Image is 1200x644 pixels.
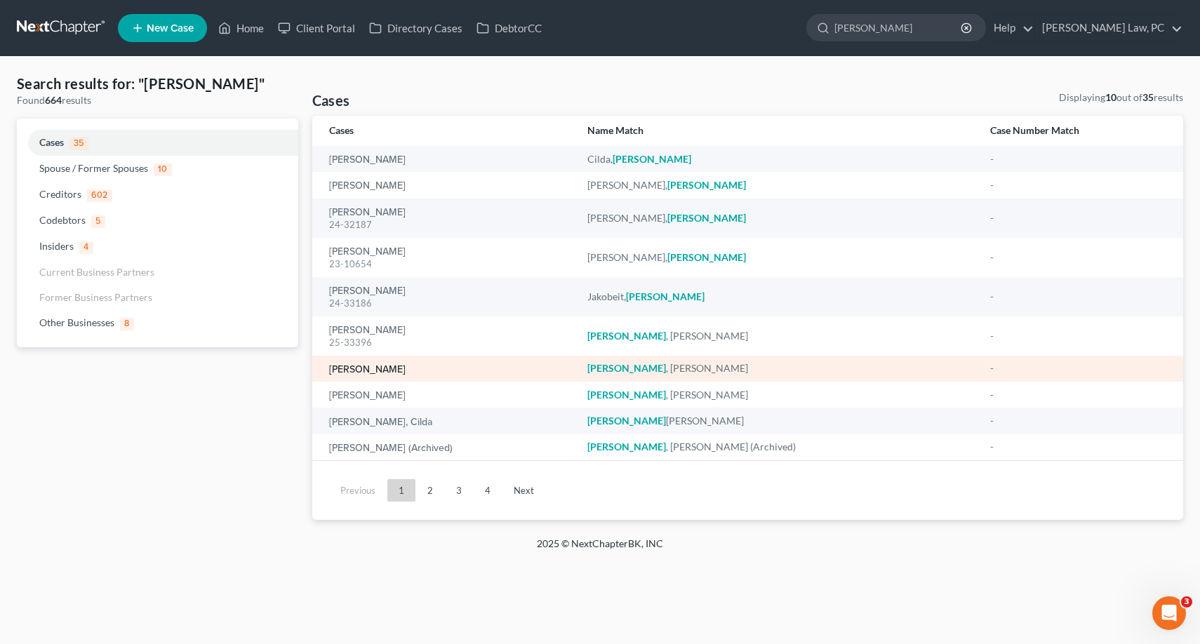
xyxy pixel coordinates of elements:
a: [PERSON_NAME] [329,247,406,257]
span: 602 [87,189,112,202]
span: 3 [1181,596,1192,608]
a: Former Business Partners [17,285,298,310]
a: Cases35 [17,130,298,156]
span: Spouse / Former Spouses [39,162,148,174]
a: Home [211,15,271,41]
a: Codebtors5 [17,208,298,234]
a: [PERSON_NAME] (Archived) [329,443,453,453]
h4: Search results for: "[PERSON_NAME]" [17,74,298,93]
div: - [990,152,1166,166]
div: - [990,329,1166,343]
a: Other Businesses8 [17,310,298,336]
div: , [PERSON_NAME] [587,361,968,375]
div: - [990,414,1166,428]
strong: 10 [1105,91,1116,103]
a: 4 [474,479,502,502]
a: DebtorCC [469,15,549,41]
div: 23-10654 [329,257,566,271]
em: [PERSON_NAME] [587,389,666,401]
em: [PERSON_NAME] [587,362,666,374]
a: [PERSON_NAME] [329,326,406,335]
a: 3 [445,479,473,502]
span: Cases [39,136,64,148]
div: [PERSON_NAME], [587,211,968,225]
div: Jakobeit, [587,290,968,304]
a: Spouse / Former Spouses10 [17,156,298,182]
div: Cilda, [587,152,968,166]
div: 24-33186 [329,297,566,310]
div: - [990,290,1166,304]
a: Current Business Partners [17,260,298,285]
strong: 35 [1142,91,1154,103]
a: [PERSON_NAME] [329,155,406,165]
span: 8 [120,318,134,330]
iframe: Intercom live chat [1152,596,1186,630]
em: [PERSON_NAME] [587,415,666,427]
th: Name Match [576,116,979,146]
span: Former Business Partners [39,291,152,303]
div: [PERSON_NAME] [587,414,968,428]
div: Displaying out of results [1059,90,1183,105]
div: - [990,361,1166,375]
a: [PERSON_NAME] [329,181,406,191]
a: Directory Cases [362,15,469,41]
a: [PERSON_NAME] [329,286,406,296]
a: Next [502,479,545,502]
a: [PERSON_NAME] [329,208,406,217]
div: [PERSON_NAME], [587,250,968,264]
div: , [PERSON_NAME] [587,329,968,343]
a: [PERSON_NAME] Law, PC [1035,15,1182,41]
em: [PERSON_NAME] [667,179,746,191]
div: - [990,211,1166,225]
a: [PERSON_NAME], Cilda [329,417,432,427]
a: [PERSON_NAME] [329,391,406,401]
span: 5 [91,215,105,228]
span: Current Business Partners [39,266,154,278]
div: - [990,440,1166,454]
a: 2 [416,479,444,502]
strong: 664 [45,94,62,106]
span: 10 [154,163,172,176]
em: [PERSON_NAME] [587,441,666,452]
a: Creditors602 [17,182,298,208]
div: , [PERSON_NAME] (Archived) [587,440,968,454]
div: , [PERSON_NAME] [587,388,968,402]
input: Search by name... [834,15,963,41]
a: Help [987,15,1034,41]
div: 25-33396 [329,336,566,349]
span: 4 [79,241,93,254]
em: [PERSON_NAME] [667,251,746,263]
div: 2025 © NextChapterBK, INC [200,537,1000,562]
span: Codebtors [39,214,86,226]
th: Case Number Match [979,116,1183,146]
a: [PERSON_NAME] [329,365,406,375]
div: [PERSON_NAME], [587,178,968,192]
div: - [990,178,1166,192]
span: 35 [69,137,88,150]
a: Insiders4 [17,234,298,260]
th: Cases [312,116,577,146]
em: [PERSON_NAME] [613,153,691,165]
em: [PERSON_NAME] [626,290,705,302]
span: Creditors [39,188,81,200]
span: New Case [147,23,194,34]
div: Found results [17,93,298,107]
span: Insiders [39,240,74,252]
span: Other Businesses [39,316,114,328]
div: 24-32187 [329,218,566,232]
h4: Cases [312,90,350,110]
a: 1 [387,479,415,502]
em: [PERSON_NAME] [587,330,666,342]
a: Client Portal [271,15,362,41]
em: [PERSON_NAME] [667,212,746,224]
div: - [990,388,1166,402]
div: - [990,250,1166,264]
